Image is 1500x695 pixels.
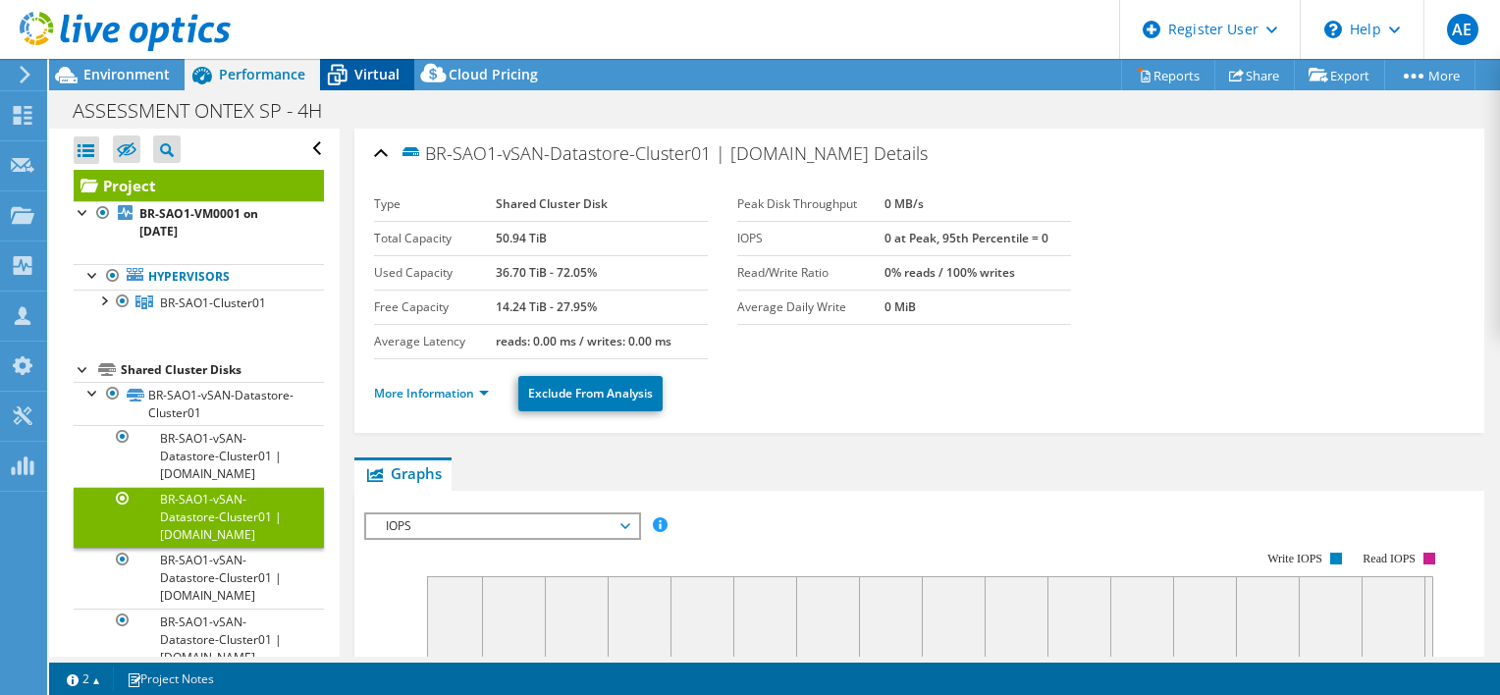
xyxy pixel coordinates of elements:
span: Cloud Pricing [449,65,538,83]
b: 0 MiB [884,298,916,315]
b: 50.94 TiB [496,230,547,246]
a: More [1384,60,1475,90]
label: Read/Write Ratio [737,263,884,283]
span: Environment [83,65,170,83]
label: IOPS [737,229,884,248]
label: Peak Disk Throughput [737,194,884,214]
a: Reports [1121,60,1215,90]
span: Virtual [354,65,400,83]
a: BR-SAO1-VM0001 on [DATE] [74,201,324,244]
a: BR-SAO1-vSAN-Datastore-Cluster01 [74,382,324,425]
a: More Information [374,385,489,401]
span: AE [1447,14,1478,45]
span: IOPS [376,514,628,538]
label: Average Daily Write [737,297,884,317]
a: Hypervisors [74,264,324,290]
b: Shared Cluster Disk [496,195,608,212]
b: reads: 0.00 ms / writes: 0.00 ms [496,333,671,349]
a: BR-SAO1-vSAN-Datastore-Cluster01 | [DOMAIN_NAME] [74,548,324,609]
b: BR-SAO1-VM0001 on [DATE] [139,205,258,240]
span: Performance [219,65,305,83]
a: 2 [53,667,114,691]
span: Graphs [364,463,442,483]
div: Shared Cluster Disks [121,358,324,382]
a: Export [1294,60,1385,90]
b: 0 at Peak, 95th Percentile = 0 [884,230,1048,246]
svg: \n [1324,21,1342,38]
a: Project [74,170,324,201]
b: 0% reads / 100% writes [884,264,1015,281]
span: BR-SAO1-Cluster01 [160,294,266,311]
label: Total Capacity [374,229,496,248]
b: 0 MB/s [884,195,924,212]
a: BR-SAO1-vSAN-Datastore-Cluster01 | [DOMAIN_NAME] [74,609,324,669]
a: Share [1214,60,1295,90]
text: Read IOPS [1363,552,1416,565]
text: Write IOPS [1267,552,1322,565]
b: 14.24 TiB - 27.95% [496,298,597,315]
a: BR-SAO1-vSAN-Datastore-Cluster01 | [DOMAIN_NAME] [74,425,324,486]
a: BR-SAO1-Cluster01 [74,290,324,315]
label: Free Capacity [374,297,496,317]
label: Used Capacity [374,263,496,283]
span: Details [874,141,928,165]
a: BR-SAO1-vSAN-Datastore-Cluster01 | [DOMAIN_NAME] [74,487,324,548]
b: 36.70 TiB - 72.05% [496,264,597,281]
span: BR-SAO1-vSAN-Datastore-Cluster01 | [DOMAIN_NAME] [400,141,869,164]
a: Exclude From Analysis [518,376,663,411]
label: Type [374,194,496,214]
label: Average Latency [374,332,496,351]
a: Project Notes [113,667,228,691]
h1: ASSESSMENT ONTEX SP - 4H [64,100,352,122]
